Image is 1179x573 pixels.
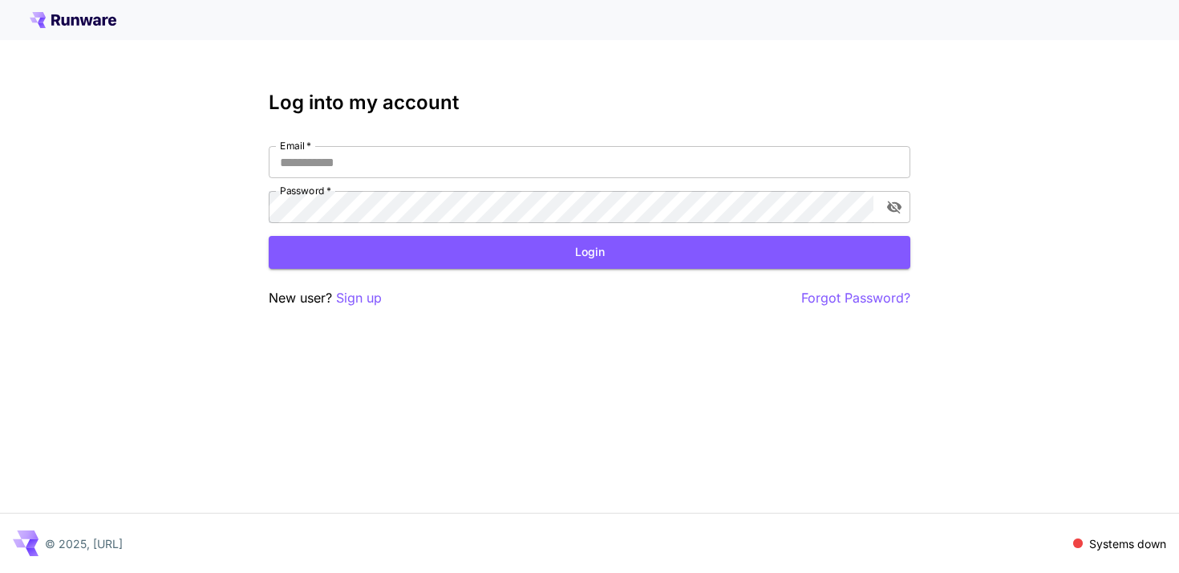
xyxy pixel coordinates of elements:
[280,184,331,197] label: Password
[45,535,123,552] p: © 2025, [URL]
[269,91,910,114] h3: Log into my account
[801,288,910,308] button: Forgot Password?
[269,288,382,308] p: New user?
[280,139,311,152] label: Email
[269,236,910,269] button: Login
[336,288,382,308] button: Sign up
[1089,535,1166,552] p: Systems down
[880,193,909,221] button: toggle password visibility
